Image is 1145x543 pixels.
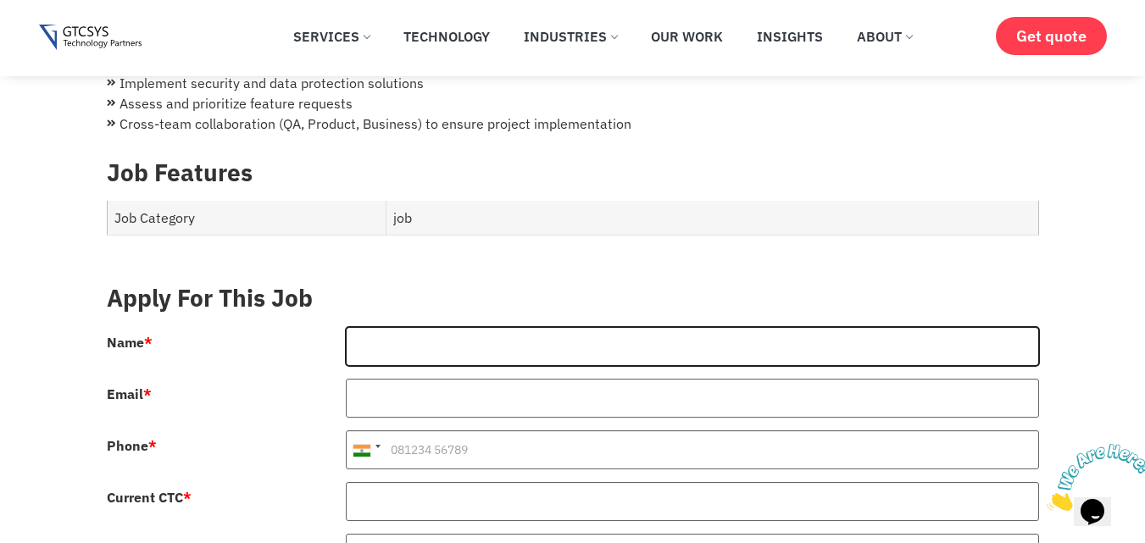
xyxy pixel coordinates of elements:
[107,158,1039,187] h3: Job Features
[39,25,142,51] img: Gtcsys logo
[638,18,736,55] a: Our Work
[347,431,386,468] div: India (भारत): +91
[844,18,925,55] a: About
[107,387,152,401] label: Email
[346,430,1039,469] input: 081234 56789
[107,73,1039,93] li: Implement security and data protection solutions
[744,18,836,55] a: Insights
[996,17,1107,55] a: Get quote
[107,490,192,504] label: Current CTC
[7,7,112,74] img: Chat attention grabber
[107,284,1039,313] h3: Apply For This Job
[1016,27,1087,45] span: Get quote
[107,439,157,452] label: Phone
[386,201,1038,235] td: job
[107,201,386,235] td: Job Category
[107,93,1039,114] li: Assess and prioritize feature requests
[1040,437,1145,518] iframe: chat widget
[107,114,1039,134] li: Cross-team collaboration (QA, Product, Business) to ensure project implementation
[391,18,503,55] a: Technology
[511,18,630,55] a: Industries
[281,18,382,55] a: Services
[107,335,153,349] label: Name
